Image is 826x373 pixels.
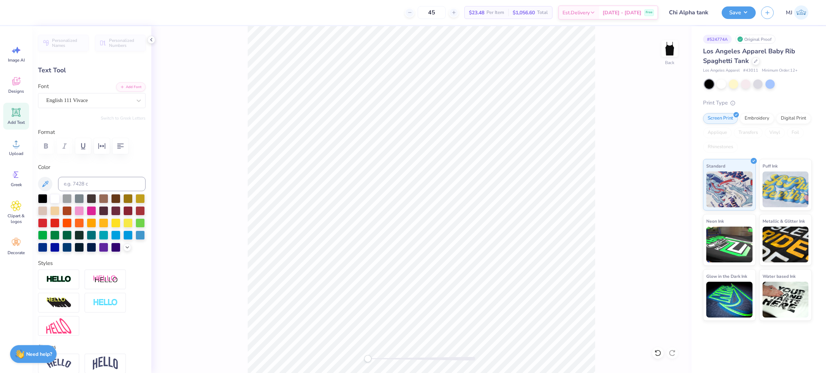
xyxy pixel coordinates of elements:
span: $1,056.60 [513,9,535,16]
div: Text Tool [38,66,146,75]
button: Personalized Numbers [95,35,146,51]
label: Font [38,82,49,91]
a: MJ [783,5,812,20]
button: Add Font [116,82,146,92]
img: Back [663,42,677,56]
img: Arch [93,357,118,370]
div: Digital Print [776,113,811,124]
div: Print Type [703,99,812,107]
div: Original Proof [735,35,775,44]
div: Applique [703,127,732,138]
img: Arc [46,359,71,368]
span: Image AI [8,57,25,63]
span: # 43011 [743,68,758,74]
span: Add Text [8,120,25,125]
img: Metallic & Glitter Ink [763,227,809,262]
div: Embroidery [740,113,774,124]
button: Switch to Greek Letters [101,115,146,121]
img: Shadow [93,275,118,284]
span: Designs [8,88,24,94]
img: Water based Ink [763,282,809,318]
span: Neon Ink [706,217,724,225]
input: Untitled Design [664,5,716,20]
span: Personalized Names [52,38,84,48]
span: Greek [11,182,22,188]
span: Los Angeles Apparel [703,68,740,74]
span: Total [537,9,548,16]
img: Glow in the Dark Ink [706,282,753,318]
span: Puff Ink [763,162,778,170]
span: Decorate [8,250,25,256]
label: Color [38,163,146,171]
span: $23.48 [469,9,484,16]
span: Per Item [486,9,504,16]
div: Back [665,59,674,66]
span: Metallic & Glitter Ink [763,217,805,225]
img: Negative Space [93,299,118,307]
span: MJ [786,9,792,17]
span: Personalized Numbers [109,38,141,48]
span: Los Angeles Apparel Baby Rib Spaghetti Tank [703,47,795,65]
input: e.g. 7428 c [58,177,146,191]
div: Foil [787,127,804,138]
span: Water based Ink [763,272,796,280]
button: Save [722,6,756,19]
label: Shapes [38,343,56,351]
div: Transfers [734,127,763,138]
input: – – [418,6,446,19]
label: Styles [38,259,53,267]
img: 3D Illusion [46,297,71,309]
span: Standard [706,162,725,170]
img: Puff Ink [763,171,809,207]
img: Stroke [46,275,71,284]
span: Clipart & logos [4,213,28,224]
strong: Need help? [26,351,52,358]
img: Free Distort [46,318,71,334]
span: Upload [9,151,23,156]
span: Free [646,10,652,15]
div: Vinyl [765,127,785,138]
div: Rhinestones [703,142,738,152]
div: Accessibility label [364,355,371,362]
img: Neon Ink [706,227,753,262]
img: Mark Joshua Mullasgo [794,5,808,20]
span: Est. Delivery [562,9,590,16]
img: Standard [706,171,753,207]
span: Minimum Order: 12 + [762,68,798,74]
div: Screen Print [703,113,738,124]
label: Format [38,128,146,136]
button: Personalized Names [38,35,89,51]
div: # 524774A [703,35,732,44]
span: [DATE] - [DATE] [603,9,641,16]
span: Glow in the Dark Ink [706,272,747,280]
